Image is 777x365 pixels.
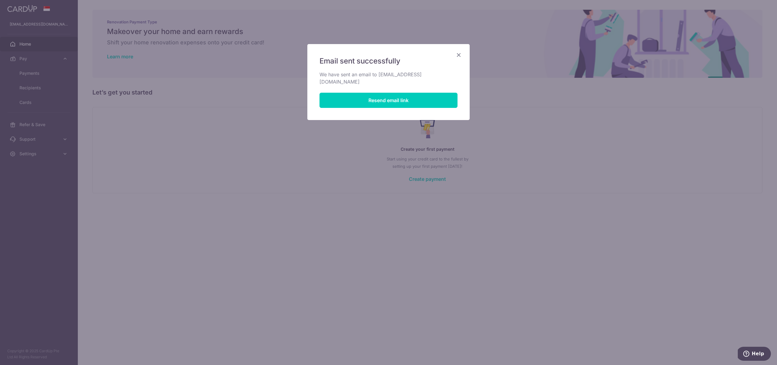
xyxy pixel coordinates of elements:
[738,347,771,362] iframe: Opens a widget where you can find more information
[319,56,400,66] span: Email sent successfully
[319,93,458,108] button: Resend email link
[319,71,458,85] p: We have sent an email to [EMAIL_ADDRESS][DOMAIN_NAME]
[455,51,462,59] button: Close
